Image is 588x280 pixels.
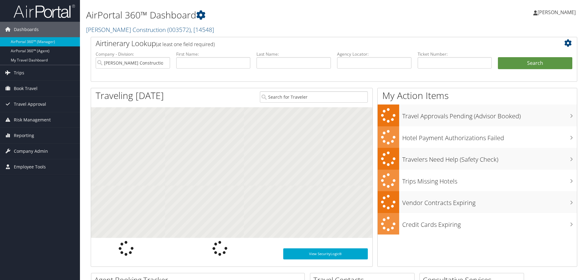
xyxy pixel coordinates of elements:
[402,109,577,120] h3: Travel Approvals Pending (Advisor Booked)
[402,152,577,164] h3: Travelers Need Help (Safety Check)
[378,213,577,235] a: Credit Cards Expiring
[14,144,48,159] span: Company Admin
[260,91,368,103] input: Search for Traveler
[14,65,24,81] span: Trips
[167,26,191,34] span: ( 003572 )
[14,128,34,143] span: Reporting
[156,41,215,48] span: (at least one field required)
[14,22,39,37] span: Dashboards
[86,26,214,34] a: [PERSON_NAME] Construction
[418,51,492,57] label: Ticket Number:
[402,131,577,142] h3: Hotel Payment Authorizations Failed
[14,159,46,175] span: Employee Tools
[191,26,214,34] span: , [ 14548 ]
[176,51,251,57] label: First Name:
[14,4,75,18] img: airportal-logo.png
[378,191,577,213] a: Vendor Contracts Expiring
[337,51,411,57] label: Agency Locator:
[283,248,368,259] a: View SecurityLogic®
[402,174,577,186] h3: Trips Missing Hotels
[402,195,577,207] h3: Vendor Contracts Expiring
[533,3,582,22] a: [PERSON_NAME]
[86,9,417,22] h1: AirPortal 360™ Dashboard
[378,89,577,102] h1: My Action Items
[378,126,577,148] a: Hotel Payment Authorizations Failed
[256,51,331,57] label: Last Name:
[96,89,164,102] h1: Traveling [DATE]
[498,57,572,69] button: Search
[378,170,577,191] a: Trips Missing Hotels
[96,51,170,57] label: Company - Division:
[14,112,51,128] span: Risk Management
[14,81,38,96] span: Book Travel
[14,97,46,112] span: Travel Approval
[378,105,577,126] a: Travel Approvals Pending (Advisor Booked)
[96,38,532,49] h2: Airtinerary Lookup
[402,217,577,229] h3: Credit Cards Expiring
[538,9,576,16] span: [PERSON_NAME]
[378,148,577,170] a: Travelers Need Help (Safety Check)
